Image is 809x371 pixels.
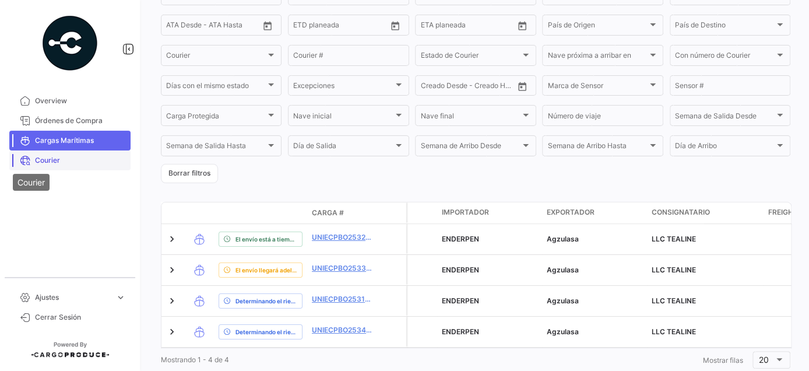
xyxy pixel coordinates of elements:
datatable-header-cell: Modo de Transporte [185,208,214,218]
a: Órdenes de Compra [9,111,131,131]
span: Días con el mismo estado [166,83,266,92]
span: Agzulasa [547,235,579,243]
a: Expand/Collapse Row [166,326,178,338]
a: Cargas Marítimas [9,131,131,150]
button: Open calendar [513,78,531,95]
span: Semana de Salida Hasta [166,143,266,152]
span: Determinando el riesgo ... [235,327,297,337]
datatable-header-cell: Póliza [377,208,406,218]
span: Cerrar Sesión [35,312,126,323]
input: Creado Desde [420,83,461,92]
span: ENDERPEN [442,327,479,336]
span: Agzulasa [547,265,579,274]
span: Día de Salida [293,143,393,152]
span: Agzulasa [547,296,579,305]
span: Exportador [547,207,595,218]
span: Consignatario [652,207,710,218]
a: UNIECPBO25340057 [312,325,372,335]
span: Carga # [312,208,344,218]
span: Semana de Arribo Hasta [547,143,647,152]
span: Determinando el riesgo ... [235,296,297,306]
a: UNIECPBO25330062 [312,263,372,274]
input: ATA Desde [166,23,202,31]
img: powered-by.png [41,14,99,72]
input: ATA Hasta [210,23,254,31]
span: Agzulasa [547,327,579,336]
a: Expand/Collapse Row [166,295,178,307]
span: Estado de Courier [420,53,520,61]
span: Mostrar filas [703,356,743,365]
datatable-header-cell: Carga Protegida [408,202,437,223]
input: Hasta [322,23,367,31]
span: Semana de Arribo Desde [420,143,520,152]
span: LLC TEALINE [652,327,696,336]
button: Borrar filtros [161,164,218,183]
span: Nave final [420,114,520,122]
datatable-header-cell: Exportador [542,202,647,223]
span: Semana de Salida Desde [675,114,775,122]
span: Courier [35,155,126,166]
span: LLC TEALINE [652,265,696,274]
span: El envío está a tiempo. [235,235,297,244]
datatable-header-cell: Carga # [307,203,377,223]
a: Expand/Collapse Row [166,264,178,276]
datatable-header-cell: Consignatario [647,202,764,223]
button: Open calendar [513,17,531,34]
span: País de Origen [547,23,647,31]
datatable-header-cell: Estado de Envio [214,208,307,218]
input: Hasta [449,23,494,31]
span: Marca de Sensor [547,83,647,92]
span: ENDERPEN [442,265,479,274]
span: Ajustes [35,292,111,303]
input: Desde [293,23,314,31]
span: Con número de Courier [675,53,775,61]
button: Open calendar [259,17,276,34]
input: Desde [420,23,441,31]
span: El envío llegará adelantado. [235,265,297,275]
span: Excepciones [293,83,393,92]
span: ENDERPEN [442,235,479,243]
span: LLC TEALINE [652,235,696,243]
span: Importador [442,207,489,218]
a: Expand/Collapse Row [166,233,178,245]
span: Nave inicial [293,114,393,122]
span: LLC TEALINE [652,296,696,305]
button: Open calendar [386,17,404,34]
span: Órdenes de Compra [35,116,126,126]
span: Día de Arribo [675,143,775,152]
span: País de Destino [675,23,775,31]
a: Courier [9,150,131,170]
datatable-header-cell: Importador [437,202,542,223]
a: UNIECPBO25320035 [312,232,372,243]
span: Overview [35,96,126,106]
span: Carga Protegida [166,114,266,122]
span: Nave próxima a arribar en [547,53,647,61]
span: expand_more [115,292,126,303]
span: ENDERPEN [442,296,479,305]
span: Mostrando 1 - 4 de 4 [161,355,229,364]
input: Creado Hasta [469,83,513,92]
div: Courier [13,174,50,191]
a: UNIECPBO25310078 [312,294,372,304]
a: Overview [9,91,131,111]
span: Courier [166,53,266,61]
span: 20 [759,355,769,365]
span: Cargas Marítimas [35,135,126,146]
